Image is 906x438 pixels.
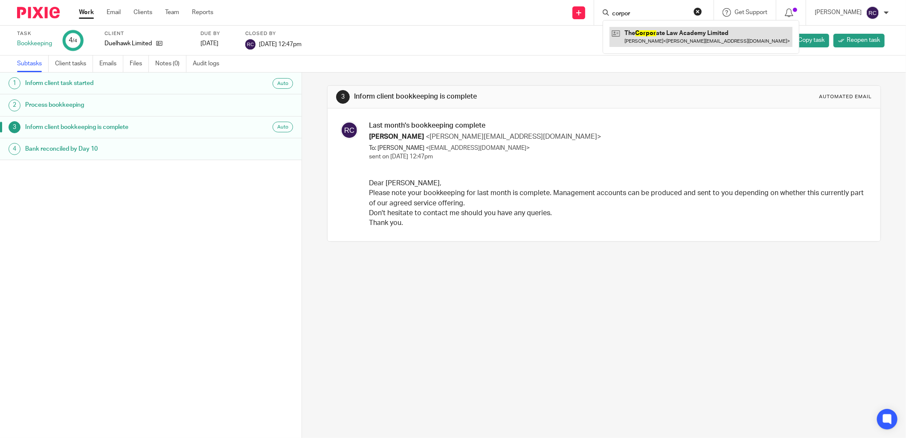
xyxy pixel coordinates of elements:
p: Duelhawk Limited [105,39,152,48]
a: Copy task [785,34,829,47]
p: Thank you. [369,218,865,228]
h1: Inform client bookkeeping is complete [25,121,204,134]
span: <[EMAIL_ADDRESS][DOMAIN_NAME]> [426,145,530,151]
p: Dear [PERSON_NAME], [369,178,865,188]
div: 4 [9,143,20,155]
a: Emails [99,55,123,72]
div: Automated email [819,93,872,100]
a: Clients [134,8,152,17]
h3: Last month's bookkeeping complete [369,121,865,130]
a: Audit logs [193,55,226,72]
div: 4 [69,35,77,45]
a: Reopen task [833,34,885,47]
div: 3 [9,121,20,133]
span: <[PERSON_NAME][EMAIL_ADDRESS][DOMAIN_NAME]> [426,133,601,140]
h1: Inform client bookkeeping is complete [354,92,622,101]
p: Please note your bookkeeping for last month is complete. Management accounts can be produced and ... [369,188,865,208]
span: Copy task [798,36,825,44]
div: [DATE] [200,39,235,48]
h1: Process bookkeeping [25,99,204,111]
div: 2 [9,99,20,111]
img: Pixie [17,7,60,18]
img: svg%3E [340,121,358,139]
span: [PERSON_NAME] [369,133,424,140]
a: Team [165,8,179,17]
p: [PERSON_NAME] [815,8,862,17]
span: Reopen task [847,36,880,44]
button: Clear [694,7,702,16]
a: Email [107,8,121,17]
span: Get Support [735,9,767,15]
input: Search [611,10,688,18]
label: Due by [200,30,235,37]
h1: Bank reconciled by Day 10 [25,143,204,155]
img: svg%3E [245,39,256,50]
a: Notes (0) [155,55,186,72]
span: [DATE] 12:47pm [259,41,302,47]
a: Subtasks [17,55,49,72]
div: 1 [9,77,20,89]
label: Client [105,30,190,37]
small: /4 [73,38,77,43]
a: Client tasks [55,55,93,72]
div: 3 [336,90,350,104]
p: Don't hesitate to contact me should you have any queries. [369,208,865,218]
h1: Inform client task started [25,77,204,90]
div: Bookkeeping [17,39,52,48]
img: svg%3E [866,6,880,20]
span: sent on [DATE] 12:47pm [369,154,433,160]
label: Task [17,30,52,37]
div: Auto [273,78,293,89]
span: To: [PERSON_NAME] [369,145,424,151]
a: Work [79,8,94,17]
label: Closed by [245,30,302,37]
a: Reports [192,8,213,17]
a: Files [130,55,149,72]
div: Auto [273,122,293,132]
